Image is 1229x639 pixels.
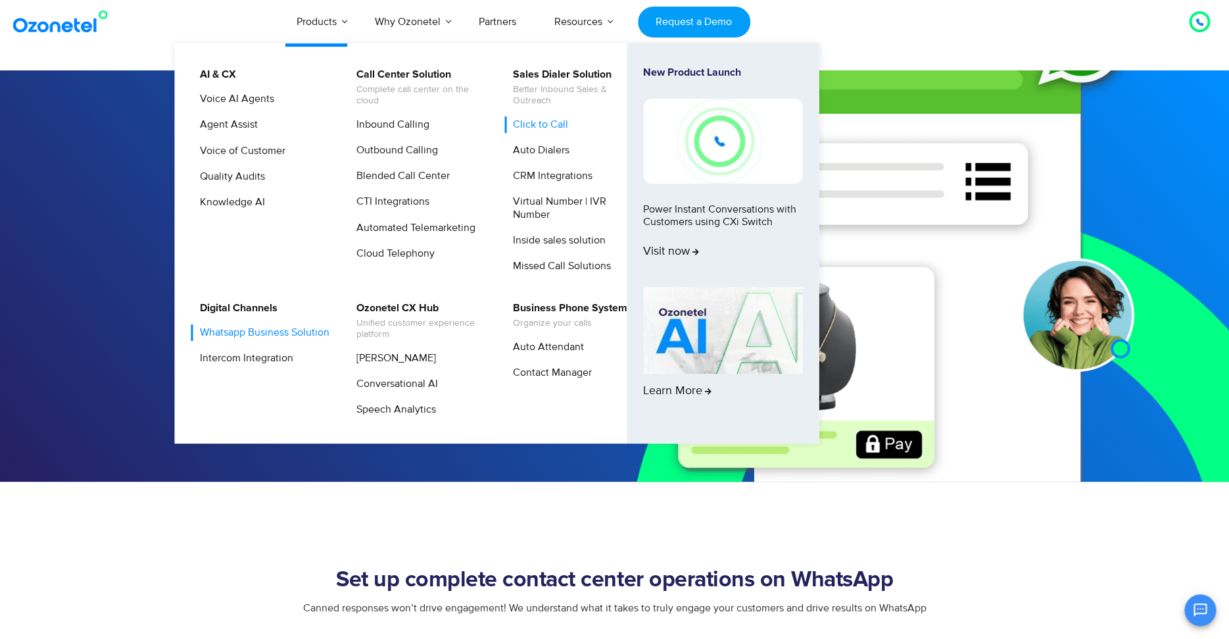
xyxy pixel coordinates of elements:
a: New Product LaunchPower Instant Conversations with Customers using CXi SwitchVisit now [643,66,802,282]
a: Voice AI Agents [191,91,276,107]
span: Learn More [643,384,711,399]
span: Canned responses won’t drive engagement! We understand what it takes to truly engage your custome... [303,601,927,615]
a: Click to Call [504,116,570,133]
a: Business Phone SystemOrganize your calls [504,300,629,331]
span: Unified customer experience platform [356,318,486,340]
a: Call Center SolutionComplete call center on the cloud [348,66,488,109]
a: Outbound Calling [348,142,440,159]
a: Knowledge AI [191,194,267,211]
a: Auto Attendant [504,339,586,355]
a: Sales Dialer SolutionBetter Inbound Sales & Outreach [504,66,644,109]
a: Speech Analytics [348,401,438,418]
span: Visit now [643,245,699,259]
span: Complete call center on the cloud [356,84,486,107]
a: Whatsapp Business Solution [191,324,331,341]
span: Organize your calls [513,318,627,329]
img: New-Project-17.png [643,99,802,183]
a: Auto Dialers [504,142,571,159]
a: Contact Manager [504,365,594,381]
a: Conversational AI [348,376,440,392]
a: [PERSON_NAME] [348,350,438,367]
a: Voice of Customer [191,143,287,159]
a: Agent Assist [191,116,260,133]
a: Automated Telemarketing [348,220,477,236]
a: Request a Demo [638,7,750,38]
a: Blended Call Center [348,168,452,184]
a: Intercom Integration [191,350,295,367]
a: Inside sales solution [504,232,608,249]
button: Open chat [1184,594,1216,626]
a: Learn More [643,287,802,421]
a: Missed Call Solutions [504,258,613,274]
a: Digital Channels [191,300,279,317]
img: AI [643,287,802,374]
a: Quality Audits [191,168,267,185]
span: Better Inbound Sales & Outreach [513,84,642,107]
a: Virtual Number | IVR Number [504,193,644,222]
a: Ozonetel CX HubUnified customer experience platform [348,300,488,342]
a: Inbound Calling [348,116,431,133]
a: CRM Integrations [504,168,594,184]
h2: Set up complete contact center operations on WhatsApp [204,567,1026,594]
a: CTI Integrations [348,193,431,210]
a: AI & CX [191,66,238,83]
a: Cloud Telephony [348,245,437,262]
